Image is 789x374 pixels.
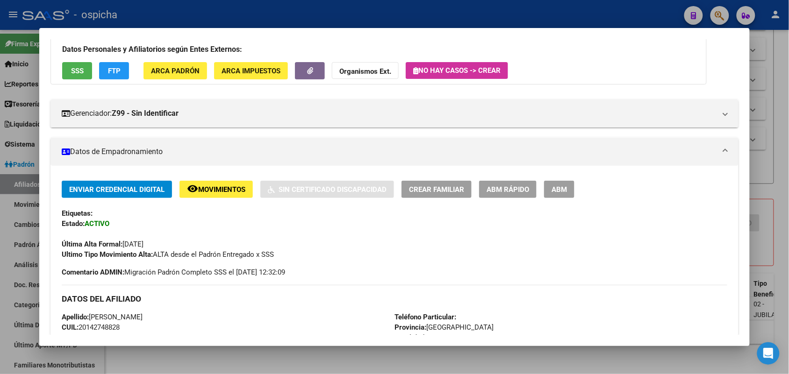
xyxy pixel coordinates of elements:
[62,333,99,342] strong: Documento:
[394,323,426,332] strong: Provincia:
[62,44,695,55] h3: Datos Personales y Afiliatorios según Entes Externos:
[62,268,124,276] strong: Comentario ADMIN:
[85,219,109,228] strong: ACTIVO
[62,146,716,157] mat-panel-title: Datos de Empadronamiento
[62,313,143,321] span: [PERSON_NAME]
[339,67,391,76] strong: Organismos Ext.
[394,323,494,332] span: [GEOGRAPHIC_DATA]
[413,66,501,75] span: No hay casos -> Crear
[487,185,529,194] span: ABM Rápido
[62,62,92,79] button: SSS
[62,294,727,304] h3: DATOS DEL AFILIADO
[552,185,567,194] span: ABM
[99,62,129,79] button: FTP
[394,333,452,342] span: FIORITO
[62,323,120,332] span: 20142748828
[62,240,143,248] span: [DATE]
[62,181,172,198] button: Enviar Credencial Digital
[394,333,426,342] strong: Localidad:
[112,108,179,119] strong: Z99 - Sin Identificar
[544,181,574,198] button: ABM
[62,250,274,259] span: ALTA desde el Padrón Entregado x SSS
[50,99,738,127] mat-expansion-panel-header: Gerenciador:Z99 - Sin Identificar
[198,185,245,194] span: Movimientos
[62,219,85,228] strong: Estado:
[757,342,780,365] div: Open Intercom Messenger
[260,181,394,198] button: Sin Certificado Discapacidad
[406,62,508,79] button: No hay casos -> Crear
[402,181,472,198] button: Crear Familiar
[62,209,93,218] strong: Etiquetas:
[143,62,207,79] button: ARCA Padrón
[279,185,387,194] span: Sin Certificado Discapacidad
[394,313,456,321] strong: Teléfono Particular:
[69,185,165,194] span: Enviar Credencial Digital
[62,267,285,277] span: Migración Padrón Completo SSS el [DATE] 12:32:09
[479,181,537,198] button: ABM Rápido
[62,323,79,332] strong: CUIL:
[214,62,288,79] button: ARCA Impuestos
[187,183,198,194] mat-icon: remove_red_eye
[179,181,253,198] button: Movimientos
[62,108,716,119] mat-panel-title: Gerenciador:
[62,313,89,321] strong: Apellido:
[62,250,153,259] strong: Ultimo Tipo Movimiento Alta:
[62,333,212,342] span: DU - DOCUMENTO UNICO 14274882
[332,62,399,79] button: Organismos Ext.
[409,185,464,194] span: Crear Familiar
[151,67,200,75] span: ARCA Padrón
[108,67,121,75] span: FTP
[71,67,84,75] span: SSS
[222,67,280,75] span: ARCA Impuestos
[62,240,122,248] strong: Última Alta Formal:
[50,138,738,166] mat-expansion-panel-header: Datos de Empadronamiento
